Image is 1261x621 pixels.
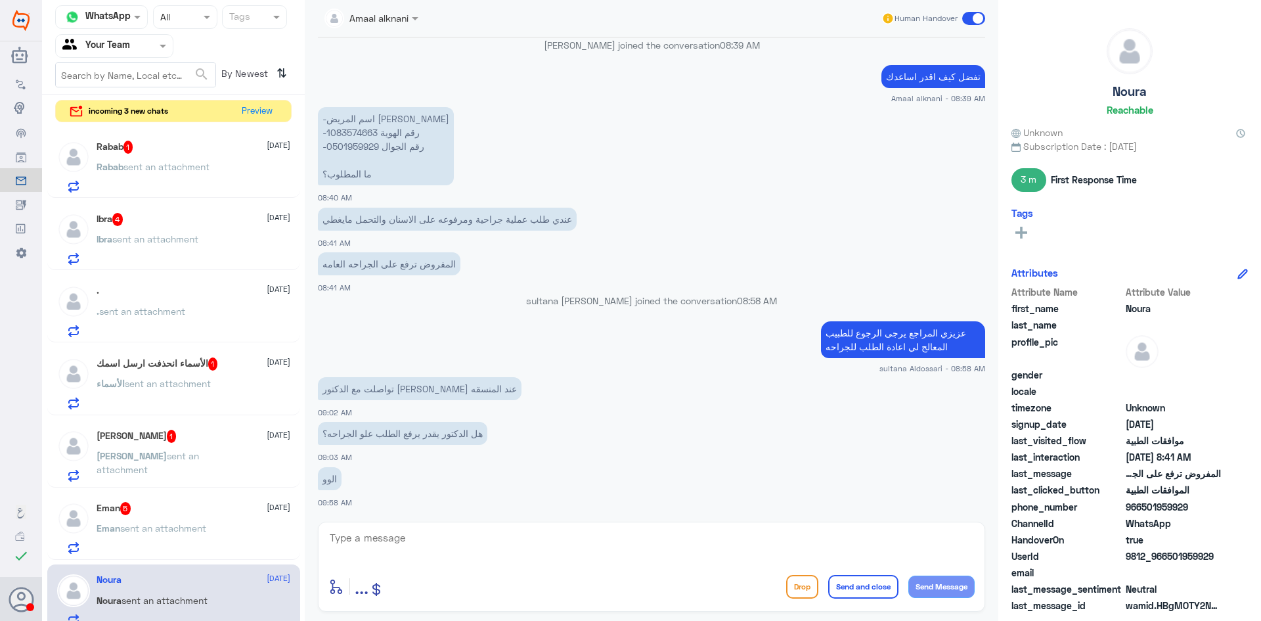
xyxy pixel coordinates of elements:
[1011,517,1123,530] span: ChannelId
[97,233,112,244] span: Ibra
[318,377,521,400] p: 13/8/2025, 9:02 AM
[97,213,123,226] h5: Ibra
[821,321,985,358] p: 13/8/2025, 8:58 AM
[318,239,351,247] span: 08:41 AM
[1126,368,1221,382] span: null
[194,64,210,85] button: search
[167,430,177,443] span: 1
[737,295,777,306] span: 08:58 AM
[879,363,985,374] span: sultana Aldossari - 08:58 AM
[112,233,198,244] span: sent an attachment
[1011,467,1123,480] span: last_message
[112,213,123,226] span: 4
[895,12,958,24] span: Human Handover
[1011,434,1123,448] span: last_visited_flow
[1011,126,1063,139] span: Unknown
[13,548,29,564] i: check
[1126,483,1221,497] span: الموافقات الطبية
[97,285,99,296] h5: .
[12,10,30,31] img: Widebot Logo
[1126,549,1221,563] span: 9812_966501959929
[97,450,167,461] span: [PERSON_NAME]
[57,574,90,607] img: defaultAdmin.png
[267,212,290,223] span: [DATE]
[1011,566,1123,580] span: email
[318,453,352,461] span: 09:03 AM
[1126,533,1221,547] span: true
[891,93,985,104] span: Amaal alknani - 08:39 AM
[97,430,177,443] h5: Mohamed
[1011,285,1123,299] span: Attribute Name
[1126,285,1221,299] span: Attribute Value
[318,498,352,507] span: 09:58 AM
[227,9,250,26] div: Tags
[56,63,215,87] input: Search by Name, Local etc…
[57,357,90,390] img: defaultAdmin.png
[97,522,120,534] span: Eman
[123,141,133,154] span: 1
[1107,29,1152,74] img: defaultAdmin.png
[355,572,368,601] button: ...
[1011,207,1033,219] h6: Tags
[267,283,290,295] span: [DATE]
[1011,401,1123,415] span: timezone
[97,141,133,154] h5: Rabab
[1011,318,1123,332] span: last_name
[97,574,122,586] h5: Noura
[720,39,760,51] span: 08:39 AM
[1126,566,1221,580] span: null
[57,502,90,535] img: defaultAdmin.png
[1011,483,1123,497] span: last_clicked_button
[828,575,898,599] button: Send and close
[355,574,368,598] span: ...
[318,422,487,445] p: 13/8/2025, 9:03 AM
[318,208,577,231] p: 13/8/2025, 8:41 AM
[1126,517,1221,530] span: 2
[1011,368,1123,382] span: gender
[216,62,271,89] span: By Newest
[97,378,125,389] span: الأسماء
[267,501,290,513] span: [DATE]
[57,213,90,246] img: defaultAdmin.png
[97,357,218,371] h5: الأسماء انحذفت ارسل اسمك
[1126,384,1221,398] span: null
[9,587,33,612] button: Avatar
[1126,500,1221,514] span: 966501959929
[1011,302,1123,315] span: first_name
[1011,582,1123,596] span: last_message_sentiment
[1126,450,1221,464] span: 2025-08-13T05:41:39.449Z
[277,62,287,84] i: ⇅
[236,101,278,122] button: Preview
[1011,168,1046,192] span: 3 m
[1113,84,1147,99] h5: Noura
[125,378,211,389] span: sent an attachment
[1126,335,1159,368] img: defaultAdmin.png
[120,502,131,515] span: 5
[1126,467,1221,480] span: المفروض ترفع على الجراحه العامه
[908,576,975,598] button: Send Message
[1011,450,1123,464] span: last_interaction
[1011,417,1123,431] span: signup_date
[120,522,206,534] span: sent an attachment
[99,306,185,317] span: sent an attachment
[318,107,454,185] p: 13/8/2025, 8:40 AM
[881,65,985,88] p: 13/8/2025, 8:39 AM
[267,572,290,584] span: [DATE]
[97,595,122,606] span: Noura
[1126,417,1221,431] span: 2025-08-13T05:35:07.445Z
[57,430,90,463] img: defaultAdmin.png
[123,161,210,172] span: sent an attachment
[97,306,99,317] span: .
[1126,302,1221,315] span: Noura
[267,429,290,441] span: [DATE]
[122,595,208,606] span: sent an attachment
[1126,599,1221,612] span: wamid.HBgMOTY2NTAxOTU5OTI5FQIAEhgUM0E3NTg1QkJBMEUwNzI0MkY4OTcA
[1011,500,1123,514] span: phone_number
[1011,533,1123,547] span: HandoverOn
[1011,599,1123,612] span: last_message_id
[786,575,818,599] button: Drop
[194,66,210,82] span: search
[1011,267,1058,279] h6: Attributes
[57,285,90,318] img: defaultAdmin.png
[1126,401,1221,415] span: Unknown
